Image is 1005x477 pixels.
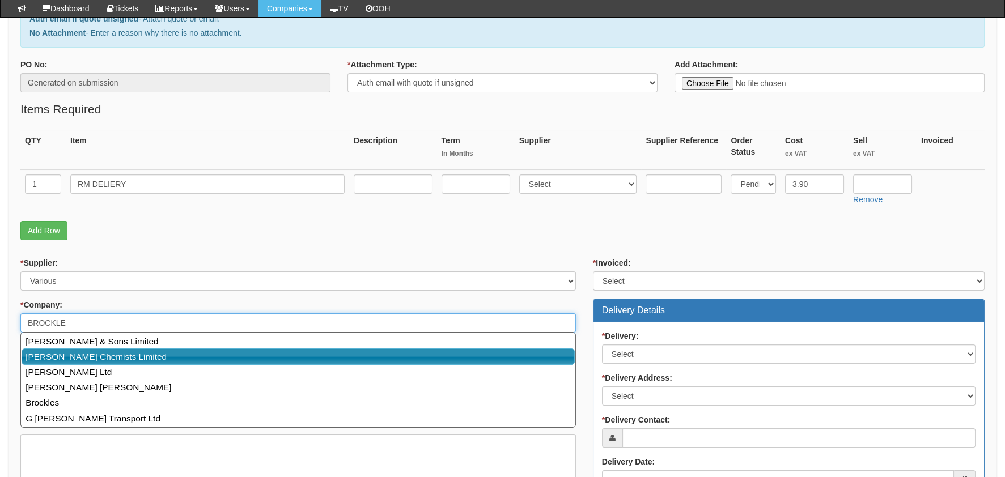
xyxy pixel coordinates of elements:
[22,364,574,380] a: [PERSON_NAME] Ltd
[785,149,844,159] small: ex VAT
[917,130,985,169] th: Invoiced
[20,130,66,169] th: QTY
[20,59,47,70] label: PO No:
[593,257,631,269] label: Invoiced:
[437,130,515,169] th: Term
[22,411,574,426] a: G [PERSON_NAME] Transport Ltd
[442,149,510,159] small: In Months
[20,101,101,118] legend: Items Required
[853,149,912,159] small: ex VAT
[66,130,349,169] th: Item
[20,299,62,310] label: Company:
[602,372,672,384] label: Delivery Address:
[29,27,976,39] p: - Enter a reason why there is no attachment.
[347,59,417,70] label: Attachment Type:
[29,13,976,24] p: - Attach quote or email.
[602,305,976,316] h3: Delivery Details
[22,395,574,410] a: Brockles
[641,130,726,169] th: Supplier Reference
[602,330,639,342] label: Delivery:
[602,414,671,425] label: Delivery Contact:
[20,221,67,240] a: Add Row
[853,195,883,204] a: Remove
[29,14,138,23] b: Auth email if quote unsigned
[20,257,58,269] label: Supplier:
[22,348,575,365] a: [PERSON_NAME] Chemists Limited
[29,28,86,37] b: No Attachment
[22,380,574,395] a: [PERSON_NAME] [PERSON_NAME]
[849,130,917,169] th: Sell
[22,334,574,349] a: [PERSON_NAME] & Sons Limited
[675,59,738,70] label: Add Attachment:
[602,456,655,467] label: Delivery Date:
[726,130,781,169] th: Order Status
[515,130,642,169] th: Supplier
[349,130,437,169] th: Description
[781,130,849,169] th: Cost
